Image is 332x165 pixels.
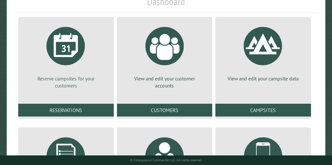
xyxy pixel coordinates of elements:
[125,22,205,89] a: View and edit your customer accounts
[215,104,311,116] a: Campsites
[117,104,212,116] a: Customers
[223,22,303,82] a: View and edit your campsite data
[130,158,202,162] small: © Campground Commander LLC. All rights reserved.
[26,22,106,89] a: Reserve campsites for your customers
[26,75,106,89] p: Reserve campsites for your customers
[125,75,205,89] p: View and edit your customer accounts
[18,104,114,116] a: Reservations
[223,75,303,82] p: View and edit your campsite data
